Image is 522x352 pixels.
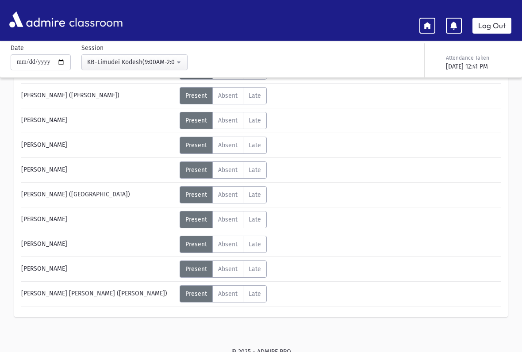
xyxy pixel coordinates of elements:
div: AttTypes [180,260,267,278]
div: KB-Limudei Kodesh(9:00AM-2:00PM) [87,57,175,67]
div: [PERSON_NAME] [17,112,180,129]
span: Present [185,241,207,248]
span: Absent [218,290,238,298]
span: Late [249,216,261,223]
span: Late [249,265,261,273]
span: Absent [218,117,238,124]
span: Absent [218,92,238,99]
span: Absent [218,142,238,149]
span: Late [249,191,261,199]
span: Late [249,92,261,99]
div: Attendance Taken [446,54,510,62]
span: Late [249,117,261,124]
img: AdmirePro [7,9,67,30]
label: Session [81,43,104,53]
span: Present [185,290,207,298]
button: KB-Limudei Kodesh(9:00AM-2:00PM) [81,54,188,70]
div: AttTypes [180,161,267,179]
div: [PERSON_NAME] [17,211,180,228]
div: AttTypes [180,186,267,203]
span: Absent [218,216,238,223]
div: [PERSON_NAME] ([PERSON_NAME]) [17,87,180,104]
div: [PERSON_NAME] [17,137,180,154]
div: [PERSON_NAME] [17,161,180,179]
span: Absent [218,191,238,199]
span: Absent [218,265,238,273]
div: [PERSON_NAME] [PERSON_NAME] ([PERSON_NAME]) [17,285,180,302]
span: Present [185,117,207,124]
a: Log Out [472,18,511,34]
div: [DATE] 12:41 PM [446,62,510,71]
span: Present [185,191,207,199]
label: Date [11,43,24,53]
div: AttTypes [180,87,267,104]
span: Late [249,241,261,248]
span: Absent [218,166,238,174]
span: Present [185,216,207,223]
div: AttTypes [180,236,267,253]
span: Late [249,166,261,174]
span: Absent [218,241,238,248]
div: AttTypes [180,112,267,129]
div: [PERSON_NAME] [17,236,180,253]
div: [PERSON_NAME] ([GEOGRAPHIC_DATA]) [17,186,180,203]
span: Present [185,142,207,149]
span: classroom [67,8,123,31]
span: Present [185,92,207,99]
span: Present [185,265,207,273]
span: Late [249,142,261,149]
div: AttTypes [180,137,267,154]
div: AttTypes [180,285,267,302]
span: Late [249,290,261,298]
div: [PERSON_NAME] [17,260,180,278]
div: AttTypes [180,211,267,228]
span: Present [185,166,207,174]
